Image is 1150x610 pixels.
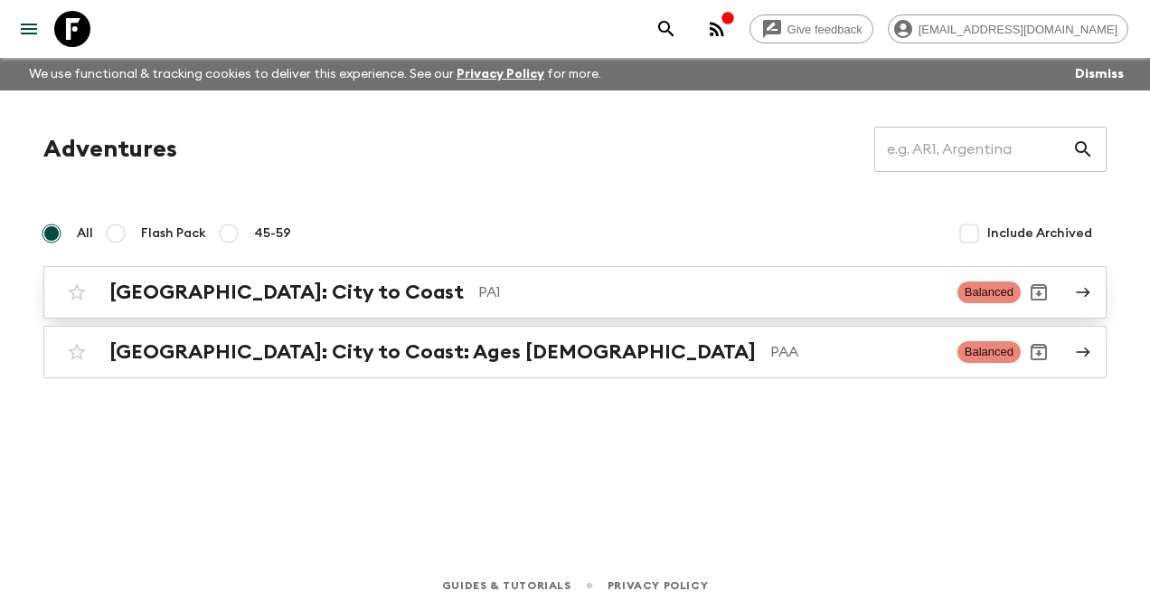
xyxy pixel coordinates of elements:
span: Balanced [957,341,1021,363]
div: [EMAIL_ADDRESS][DOMAIN_NAME] [888,14,1128,43]
button: menu [11,11,47,47]
a: [GEOGRAPHIC_DATA]: City to Coast: Ages [DEMOGRAPHIC_DATA]PAABalancedArchive [43,326,1107,378]
p: PAA [770,341,943,363]
a: Privacy Policy [457,68,544,81]
span: Give feedback [778,23,872,36]
p: We use functional & tracking cookies to deliver this experience. See our for more. [22,58,608,91]
p: PA1 [478,281,943,303]
span: Flash Pack [141,224,206,243]
span: [EMAIL_ADDRESS][DOMAIN_NAME] [909,23,1127,36]
span: Balanced [957,281,1021,303]
button: Dismiss [1070,62,1128,87]
button: Archive [1021,274,1057,310]
span: 45-59 [254,224,291,243]
h2: [GEOGRAPHIC_DATA]: City to Coast [109,281,464,304]
span: Include Archived [987,224,1092,243]
a: Guides & Tutorials [442,576,571,596]
h2: [GEOGRAPHIC_DATA]: City to Coast: Ages [DEMOGRAPHIC_DATA] [109,340,756,364]
button: Archive [1021,334,1057,370]
input: e.g. AR1, Argentina [874,124,1072,175]
h1: Adventures [43,131,177,167]
span: All [77,224,93,243]
a: Give feedback [749,14,873,43]
button: search adventures [648,11,684,47]
a: Privacy Policy [608,576,708,596]
a: [GEOGRAPHIC_DATA]: City to CoastPA1BalancedArchive [43,266,1107,319]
